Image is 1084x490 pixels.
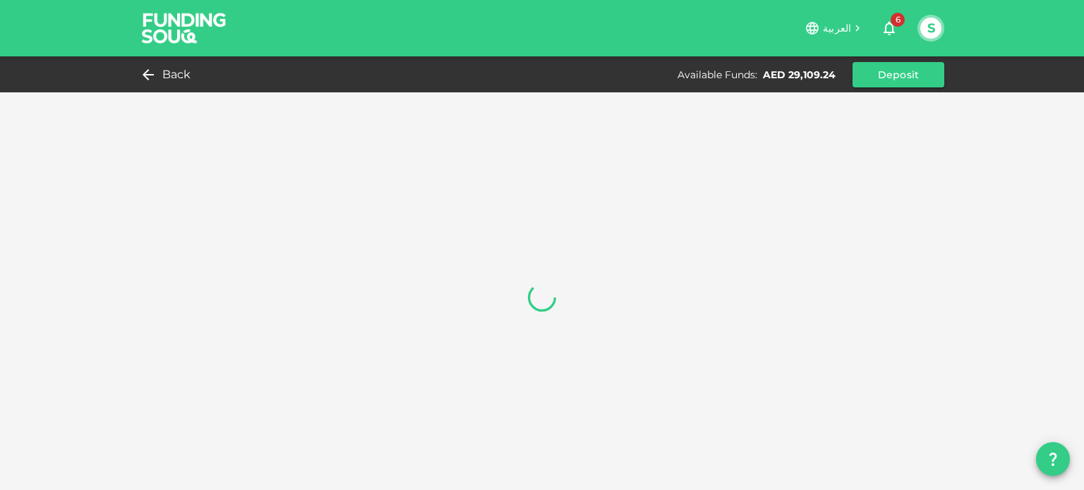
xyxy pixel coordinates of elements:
[162,65,191,85] span: Back
[677,68,757,82] div: Available Funds :
[891,13,905,27] span: 6
[853,62,944,87] button: Deposit
[1036,442,1070,476] button: question
[763,68,836,82] div: AED 29,109.24
[920,18,941,39] button: S
[875,14,903,42] button: 6
[823,22,851,35] span: العربية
